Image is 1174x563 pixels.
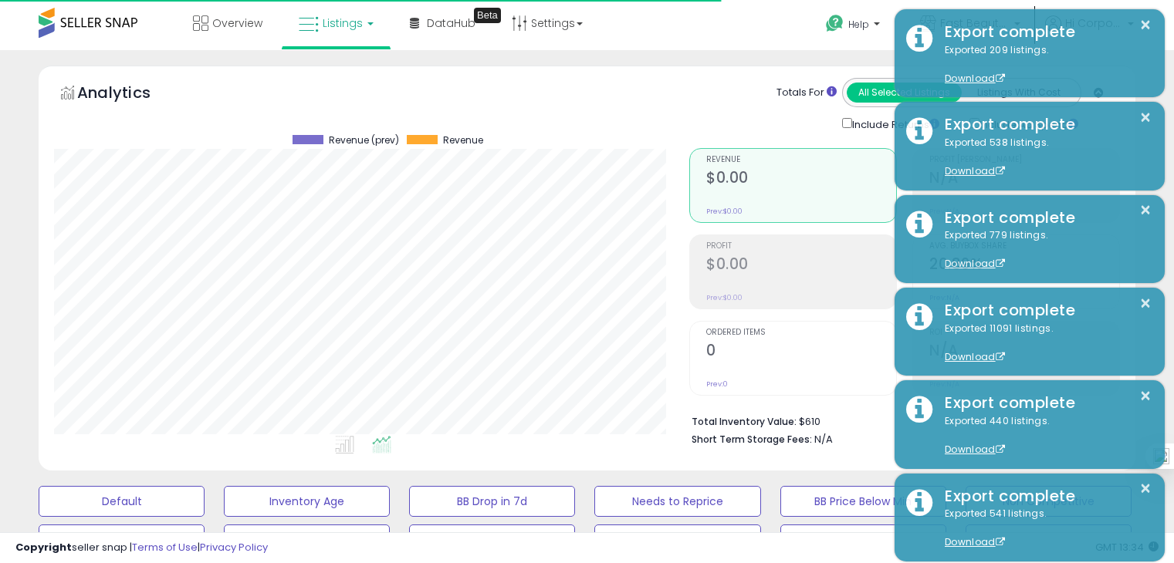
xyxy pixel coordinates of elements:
span: N/A [814,432,833,447]
div: Exported 440 listings. [933,414,1153,457]
span: Profit [706,242,896,251]
h2: $0.00 [706,255,896,276]
div: Export complete [933,113,1153,136]
div: Export complete [933,485,1153,507]
button: BB Drop in 7d [409,486,575,517]
button: Top Sellers [39,524,205,555]
div: Export complete [933,299,1153,322]
span: Revenue (prev) [329,135,399,146]
span: Revenue [706,156,896,164]
button: × [1139,386,1152,406]
button: × [1139,294,1152,313]
div: Export complete [933,207,1153,229]
button: 30 Day Decrease [594,524,760,555]
li: $610 [692,411,1108,430]
h2: $0.00 [706,169,896,190]
button: Items Being Repriced [409,524,575,555]
small: Prev: $0.00 [706,293,743,302]
div: Tooltip anchor [474,8,501,23]
span: Overview [212,15,262,31]
span: Help [848,18,869,31]
div: Exported 538 listings. [933,136,1153,179]
div: Exported 779 listings. [933,228,1153,271]
span: Ordered Items [706,329,896,337]
a: Download [945,535,1005,548]
a: Privacy Policy [200,540,268,555]
button: × [1139,201,1152,220]
span: Revenue [443,135,483,146]
div: seller snap | | [15,541,268,555]
button: × [1139,108,1152,127]
div: Totals For [776,86,837,100]
button: Selling @ Max [224,524,390,555]
span: Listings [323,15,363,31]
a: Download [945,350,1005,363]
button: × [1139,15,1152,35]
button: BB Price Below Min [780,486,946,517]
strong: Copyright [15,540,72,555]
div: Exported 11091 listings. [933,322,1153,365]
small: Prev: 0 [706,379,728,389]
span: DataHub [427,15,475,31]
button: Default [39,486,205,517]
div: Export complete [933,392,1153,414]
div: Exported 541 listings. [933,507,1153,550]
div: Include Returns [831,115,958,133]
h5: Analytics [77,82,181,107]
b: Total Inventory Value: [692,415,797,428]
button: × [1139,479,1152,498]
h2: 0 [706,342,896,362]
small: Prev: N/A [929,379,959,389]
i: Get Help [825,14,844,33]
b: Short Term Storage Fees: [692,433,812,446]
button: SOP View Set [780,524,946,555]
small: Prev: $0.00 [706,207,743,216]
div: Exported 209 listings. [933,43,1153,86]
div: Export complete [933,21,1153,43]
a: Help [814,2,895,50]
a: Download [945,257,1005,270]
a: Download [945,72,1005,85]
a: Terms of Use [132,540,198,555]
button: Inventory Age [224,486,390,517]
button: All Selected Listings [847,83,962,103]
a: Download [945,443,1005,456]
button: Needs to Reprice [594,486,760,517]
a: Download [945,164,1005,177]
